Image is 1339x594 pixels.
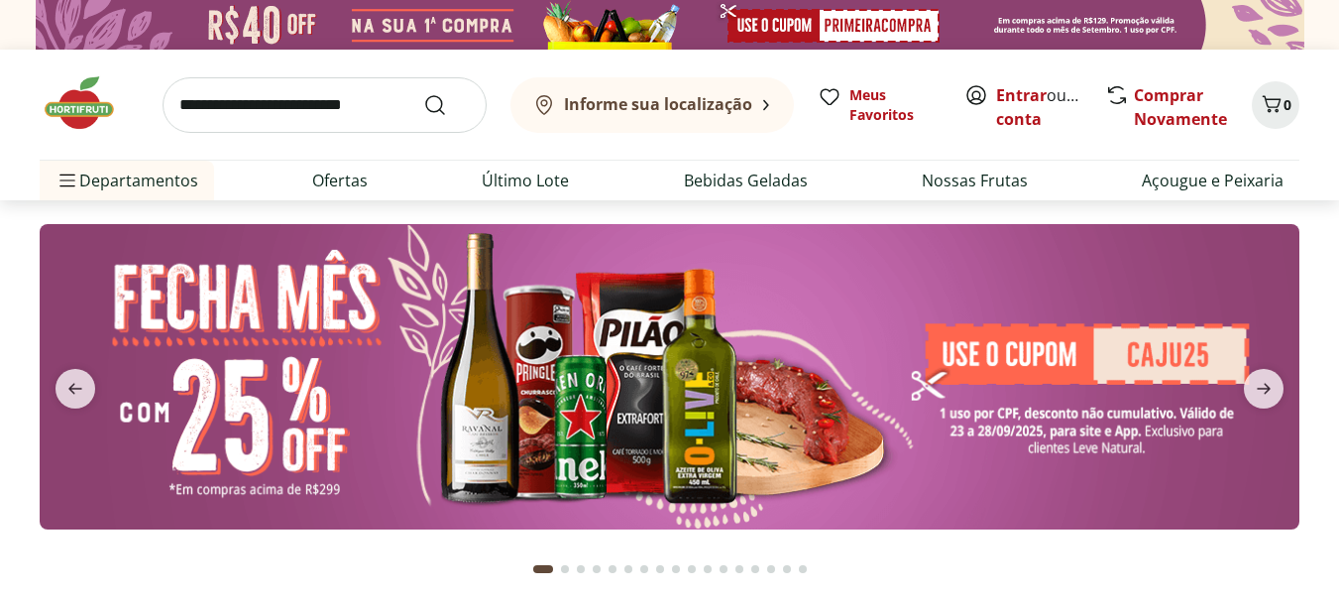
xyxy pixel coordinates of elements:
[1252,81,1299,129] button: Carrinho
[557,545,573,593] button: Go to page 2 from fs-carousel
[652,545,668,593] button: Go to page 8 from fs-carousel
[795,545,811,593] button: Go to page 17 from fs-carousel
[849,85,941,125] span: Meus Favoritos
[573,545,589,593] button: Go to page 3 from fs-carousel
[996,83,1084,131] span: ou
[1142,169,1283,192] a: Açougue e Peixaria
[763,545,779,593] button: Go to page 15 from fs-carousel
[636,545,652,593] button: Go to page 7 from fs-carousel
[605,545,620,593] button: Go to page 5 from fs-carousel
[482,169,569,192] a: Último Lote
[716,545,731,593] button: Go to page 12 from fs-carousel
[1228,369,1299,409] button: next
[510,77,794,133] button: Informe sua localização
[529,545,557,593] button: Current page from fs-carousel
[1134,84,1227,130] a: Comprar Novamente
[731,545,747,593] button: Go to page 13 from fs-carousel
[312,169,368,192] a: Ofertas
[564,93,752,115] b: Informe sua localização
[668,545,684,593] button: Go to page 9 from fs-carousel
[996,84,1047,106] a: Entrar
[747,545,763,593] button: Go to page 14 from fs-carousel
[40,73,139,133] img: Hortifruti
[589,545,605,593] button: Go to page 4 from fs-carousel
[684,545,700,593] button: Go to page 10 from fs-carousel
[818,85,941,125] a: Meus Favoritos
[684,169,808,192] a: Bebidas Geladas
[922,169,1028,192] a: Nossas Frutas
[779,545,795,593] button: Go to page 16 from fs-carousel
[700,545,716,593] button: Go to page 11 from fs-carousel
[56,157,79,204] button: Menu
[620,545,636,593] button: Go to page 6 from fs-carousel
[1283,95,1291,114] span: 0
[423,93,471,117] button: Submit Search
[40,224,1299,530] img: banana
[40,369,111,409] button: previous
[56,157,198,204] span: Departamentos
[996,84,1105,130] a: Criar conta
[163,77,487,133] input: search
